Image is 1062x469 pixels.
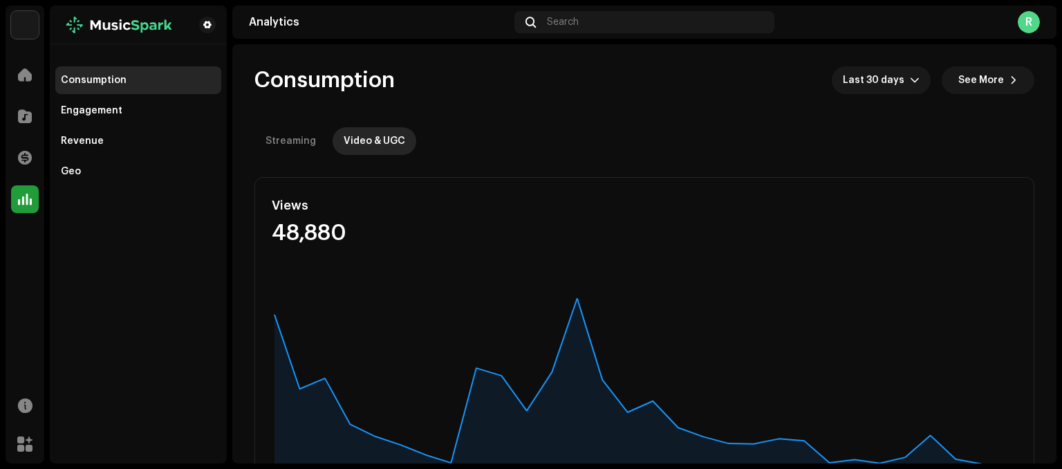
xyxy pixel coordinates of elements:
[958,66,1004,94] span: See More
[272,194,498,217] div: Views
[55,127,221,155] re-m-nav-item: Revenue
[272,222,498,244] div: 48,880
[344,127,405,155] div: Video & UGC
[547,17,579,28] span: Search
[942,66,1034,94] button: See More
[61,166,81,177] div: Geo
[61,75,127,86] div: Consumption
[61,136,104,147] div: Revenue
[11,11,39,39] img: bc4c4277-71b2-49c5-abdf-ca4e9d31f9c1
[249,17,509,28] div: Analytics
[254,66,395,94] span: Consumption
[61,17,177,33] img: b012e8be-3435-4c6f-a0fa-ef5940768437
[61,105,122,116] div: Engagement
[265,127,316,155] div: Streaming
[55,158,221,185] re-m-nav-item: Geo
[910,66,920,94] div: dropdown trigger
[843,66,910,94] span: Last 30 days
[55,66,221,94] re-m-nav-item: Consumption
[1018,11,1040,33] div: R
[55,97,221,125] re-m-nav-item: Engagement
